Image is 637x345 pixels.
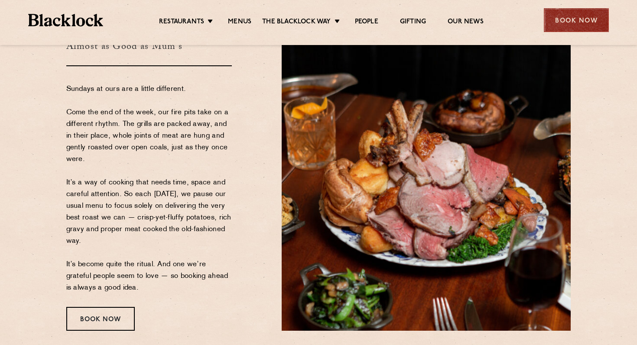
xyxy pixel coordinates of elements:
a: Gifting [400,18,426,27]
a: Restaurants [159,18,204,27]
a: Our News [448,18,484,27]
p: Sundays at ours are a little different. Come the end of the week, our fire pits take on a differe... [66,84,232,294]
a: The Blacklock Way [262,18,331,27]
a: People [355,18,378,27]
img: BL_Textured_Logo-footer-cropped.svg [28,14,103,26]
div: Book Now [66,307,135,331]
a: Menus [228,18,251,27]
h3: Almost as Good as Mum's [66,27,232,66]
div: Book Now [544,8,609,32]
